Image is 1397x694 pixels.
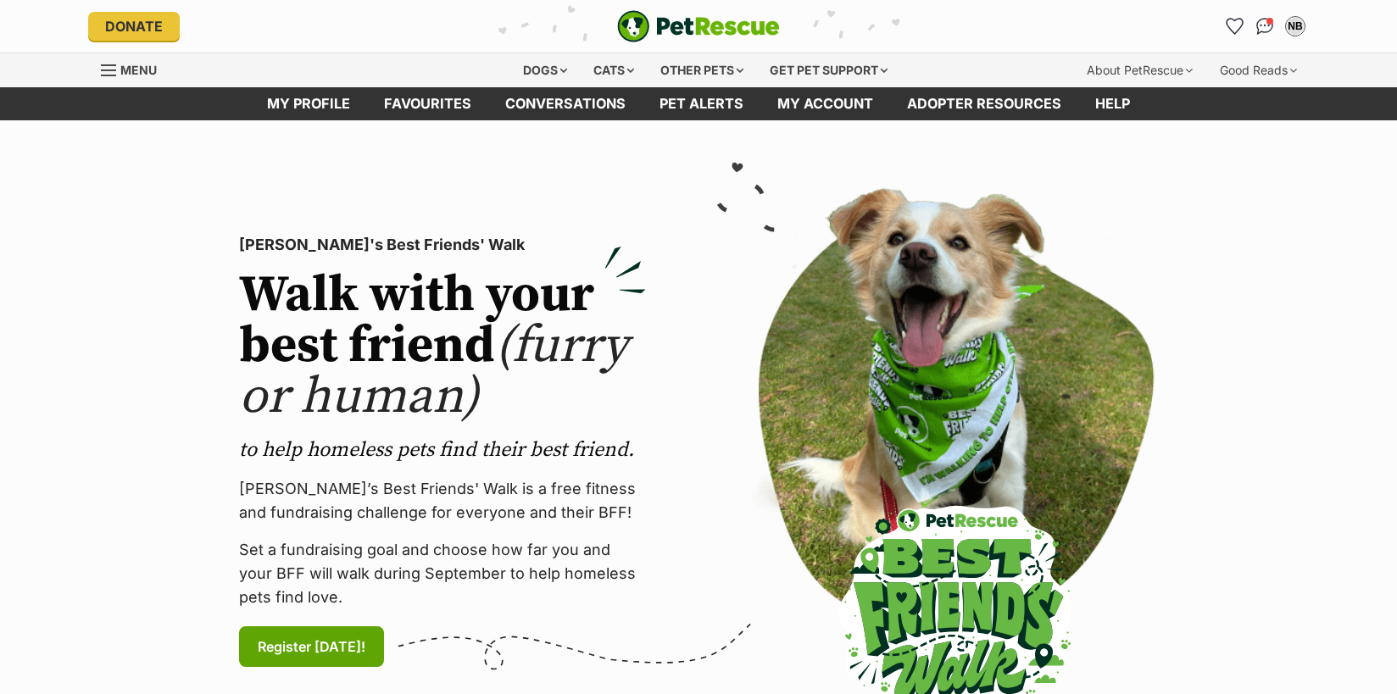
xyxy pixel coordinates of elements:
a: Pet alerts [643,87,760,120]
a: Menu [101,53,169,84]
img: chat-41dd97257d64d25036548639549fe6c8038ab92f7586957e7f3b1b290dea8141.svg [1256,18,1274,35]
a: My profile [250,87,367,120]
img: logo-e224e6f780fb5917bec1dbf3a21bbac754714ae5b6737aabdf751b685950b380.svg [617,10,780,42]
a: Register [DATE]! [239,626,384,667]
span: (furry or human) [239,314,628,429]
a: Adopter resources [890,87,1078,120]
div: About PetRescue [1075,53,1205,87]
div: NB [1287,18,1304,35]
h2: Walk with your best friend [239,270,646,423]
div: Dogs [511,53,579,87]
button: My account [1282,13,1309,40]
a: conversations [488,87,643,120]
a: My account [760,87,890,120]
a: Donate [88,12,180,41]
a: Favourites [367,87,488,120]
a: PetRescue [617,10,780,42]
a: Favourites [1221,13,1248,40]
ul: Account quick links [1221,13,1309,40]
div: Get pet support [758,53,899,87]
div: Other pets [648,53,755,87]
div: Cats [582,53,646,87]
p: [PERSON_NAME]'s Best Friends' Walk [239,233,646,257]
p: to help homeless pets find their best friend. [239,436,646,464]
span: Menu [120,63,157,77]
div: Good Reads [1208,53,1309,87]
p: Set a fundraising goal and choose how far you and your BFF will walk during September to help hom... [239,538,646,609]
a: Conversations [1251,13,1278,40]
p: [PERSON_NAME]’s Best Friends' Walk is a free fitness and fundraising challenge for everyone and t... [239,477,646,525]
a: Help [1078,87,1147,120]
span: Register [DATE]! [258,636,365,657]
